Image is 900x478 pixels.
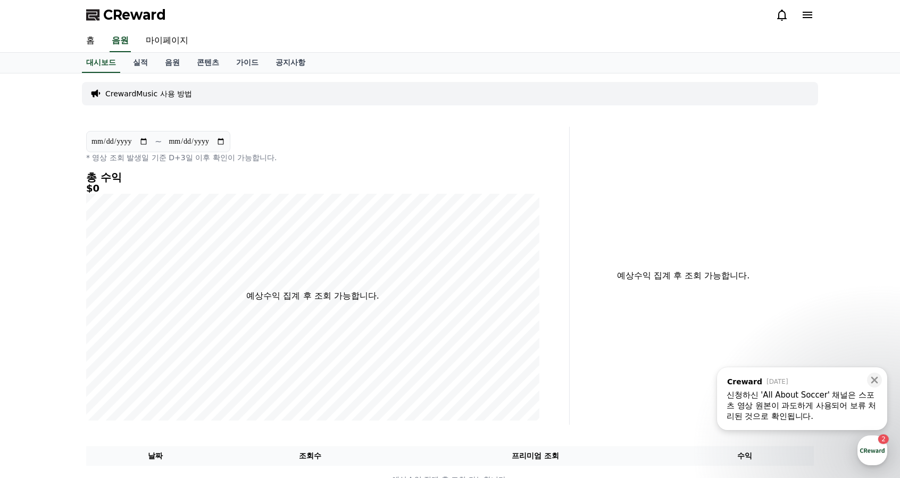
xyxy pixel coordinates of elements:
p: * 영상 조회 발생일 기준 D+3일 이후 확인이 가능합니다. [86,152,539,163]
th: 프리미엄 조회 [396,446,675,466]
a: CReward [86,6,166,23]
h4: 총 수익 [86,171,539,183]
th: 수익 [675,446,814,466]
p: ~ [155,135,162,148]
a: 가이드 [228,53,267,73]
a: 음원 [156,53,188,73]
th: 조회수 [225,446,396,466]
h5: $0 [86,183,539,194]
p: 예상수익 집계 후 조회 가능합니다. [578,269,788,282]
a: 실적 [124,53,156,73]
a: 공지사항 [267,53,314,73]
a: 대시보드 [82,53,120,73]
a: 음원 [110,30,131,52]
a: 홈 [78,30,103,52]
p: 예상수익 집계 후 조회 가능합니다. [246,290,379,302]
a: CrewardMusic 사용 방법 [105,88,192,99]
a: 마이페이지 [137,30,197,52]
span: CReward [103,6,166,23]
th: 날짜 [86,446,225,466]
a: 콘텐츠 [188,53,228,73]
